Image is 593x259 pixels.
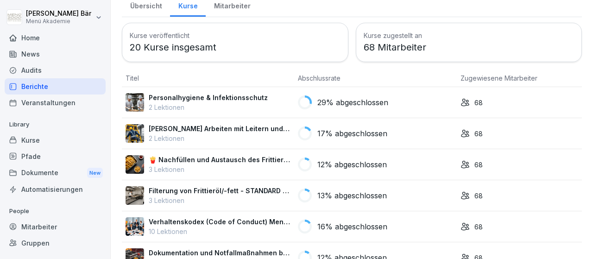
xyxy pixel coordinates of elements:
[5,164,106,182] a: DokumenteNew
[26,10,91,18] p: [PERSON_NAME] Bär
[149,248,290,258] p: Dokumentation und Notfallmaßnahmen bei Fritteusen
[5,132,106,148] a: Kurse
[5,235,106,251] a: Gruppen
[5,148,106,164] a: Pfade
[5,204,106,219] p: People
[149,186,290,196] p: Filterung von Frittieröl/-fett - STANDARD ohne Vito
[126,74,139,82] span: Titel
[5,46,106,62] a: News
[149,217,290,227] p: Verhaltenskodex (Code of Conduct) Menü 2000
[126,93,144,112] img: tq1iwfpjw7gb8q143pboqzza.png
[474,160,483,170] p: 68
[5,117,106,132] p: Library
[87,168,103,178] div: New
[5,30,106,46] a: Home
[474,129,483,139] p: 68
[474,191,483,201] p: 68
[126,124,144,143] img: v7bxruicv7vvt4ltkcopmkzf.png
[5,219,106,235] a: Mitarbeiter
[461,74,537,82] span: Zugewiesene Mitarbeiter
[5,164,106,182] div: Dokumente
[317,221,387,232] p: 16% abgeschlossen
[317,128,387,139] p: 17% abgeschlossen
[474,222,483,232] p: 68
[149,196,290,205] p: 3 Lektionen
[364,31,574,40] h3: Kurse zugestellt an
[130,40,341,54] p: 20 Kurse insgesamt
[149,227,290,236] p: 10 Lektionen
[149,164,290,174] p: 3 Lektionen
[149,124,290,133] p: [PERSON_NAME] Arbeiten mit Leitern und Tritten
[126,186,144,205] img: lnrteyew03wyeg2dvomajll7.png
[474,98,483,107] p: 68
[149,133,290,143] p: 2 Lektionen
[5,62,106,78] a: Audits
[126,155,144,174] img: cuv45xaybhkpnu38aw8lcrqq.png
[130,31,341,40] h3: Kurse veröffentlicht
[5,78,106,95] a: Berichte
[126,217,144,236] img: hh3kvobgi93e94d22i1c6810.png
[149,155,290,164] p: 🍟 Nachfüllen und Austausch des Frittieröl/-fettes
[5,95,106,111] a: Veranstaltungen
[317,190,387,201] p: 13% abgeschlossen
[294,69,457,87] th: Abschlussrate
[149,102,268,112] p: 2 Lektionen
[5,181,106,197] a: Automatisierungen
[26,18,91,25] p: Menü Akademie
[149,93,268,102] p: Personalhygiene & Infektionsschutz
[317,159,387,170] p: 12% abgeschlossen
[317,97,388,108] p: 29% abgeschlossen
[364,40,574,54] p: 68 Mitarbeiter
